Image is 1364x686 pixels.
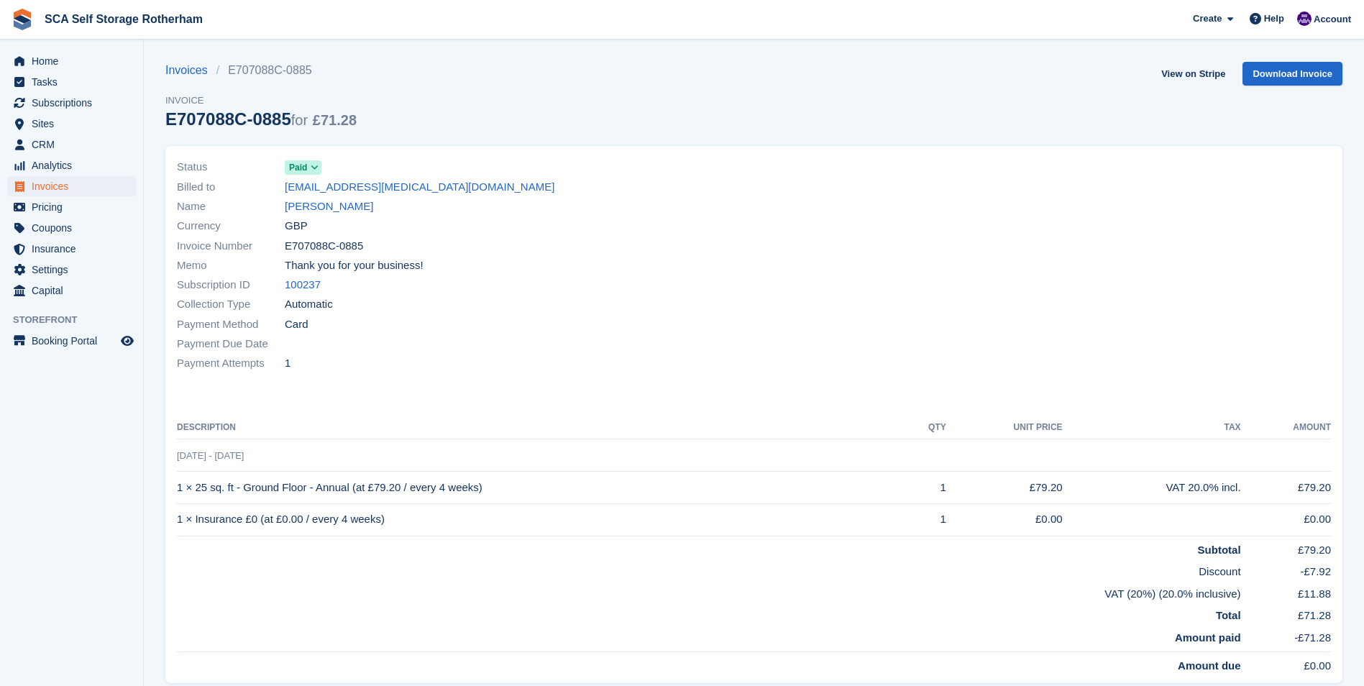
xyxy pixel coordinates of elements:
a: menu [7,260,136,280]
span: Settings [32,260,118,280]
a: menu [7,239,136,259]
span: Invoice Number [177,238,285,255]
span: [DATE] - [DATE] [177,450,244,461]
span: 1 [285,355,290,372]
a: menu [7,218,136,238]
strong: Total [1216,609,1241,621]
th: Description [177,416,904,439]
a: Paid [285,159,321,175]
td: £79.20 [1241,536,1331,558]
span: Pricing [32,197,118,217]
span: Home [32,51,118,71]
span: Paid [289,161,307,174]
span: Status [177,159,285,175]
span: Create [1193,12,1222,26]
a: menu [7,176,136,196]
a: SCA Self Storage Rotherham [39,7,209,31]
td: £0.00 [1241,503,1331,536]
img: stora-icon-8386f47178a22dfd0bd8f6a31ec36ba5ce8667c1dd55bd0f319d3a0aa187defe.svg [12,9,33,30]
span: Booking Portal [32,331,118,351]
span: Name [177,198,285,215]
a: menu [7,280,136,301]
th: Tax [1063,416,1241,439]
a: menu [7,93,136,113]
a: 100237 [285,277,321,293]
span: Analytics [32,155,118,175]
strong: Amount paid [1175,631,1241,644]
a: menu [7,155,136,175]
span: Memo [177,257,285,274]
span: Thank you for your business! [285,257,424,274]
td: Discount [177,558,1241,580]
span: Invoice [165,93,357,108]
a: Invoices [165,62,216,79]
span: Payment Due Date [177,336,285,352]
td: £71.28 [1241,602,1331,624]
a: menu [7,134,136,155]
div: VAT 20.0% incl. [1063,480,1241,496]
div: E707088C-0885 [165,109,357,129]
span: Payment Attempts [177,355,285,372]
span: Billed to [177,179,285,196]
a: menu [7,72,136,92]
a: Preview store [119,332,136,349]
span: Sites [32,114,118,134]
span: E707088C-0885 [285,238,363,255]
span: Subscription ID [177,277,285,293]
span: Tasks [32,72,118,92]
span: Subscriptions [32,93,118,113]
span: for [291,112,308,128]
td: £0.00 [946,503,1063,536]
span: Currency [177,218,285,234]
a: [PERSON_NAME] [285,198,373,215]
span: Help [1264,12,1284,26]
span: £71.28 [313,112,357,128]
a: View on Stripe [1155,62,1231,86]
span: Automatic [285,296,333,313]
a: [EMAIL_ADDRESS][MEDICAL_DATA][DOMAIN_NAME] [285,179,554,196]
th: Amount [1241,416,1331,439]
span: CRM [32,134,118,155]
nav: breadcrumbs [165,62,357,79]
td: 1 [904,472,946,504]
td: 1 × Insurance £0 (at £0.00 / every 4 weeks) [177,503,904,536]
span: Invoices [32,176,118,196]
strong: Amount due [1178,659,1241,672]
a: menu [7,51,136,71]
span: Insurance [32,239,118,259]
a: Download Invoice [1242,62,1342,86]
a: menu [7,114,136,134]
td: VAT (20%) (20.0% inclusive) [177,580,1241,603]
span: Collection Type [177,296,285,313]
td: £11.88 [1241,580,1331,603]
span: Payment Method [177,316,285,333]
a: menu [7,331,136,351]
strong: Subtotal [1198,544,1241,556]
td: £0.00 [1241,652,1331,674]
td: 1 [904,503,946,536]
td: -£7.92 [1241,558,1331,580]
span: GBP [285,218,308,234]
span: Capital [32,280,118,301]
span: Storefront [13,313,143,327]
span: Card [285,316,308,333]
img: Kelly Neesham [1297,12,1312,26]
a: menu [7,197,136,217]
span: Coupons [32,218,118,238]
td: £79.20 [1241,472,1331,504]
th: QTY [904,416,946,439]
td: -£71.28 [1241,624,1331,652]
th: Unit Price [946,416,1063,439]
td: £79.20 [946,472,1063,504]
td: 1 × 25 sq. ft - Ground Floor - Annual (at £79.20 / every 4 weeks) [177,472,904,504]
span: Account [1314,12,1351,27]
